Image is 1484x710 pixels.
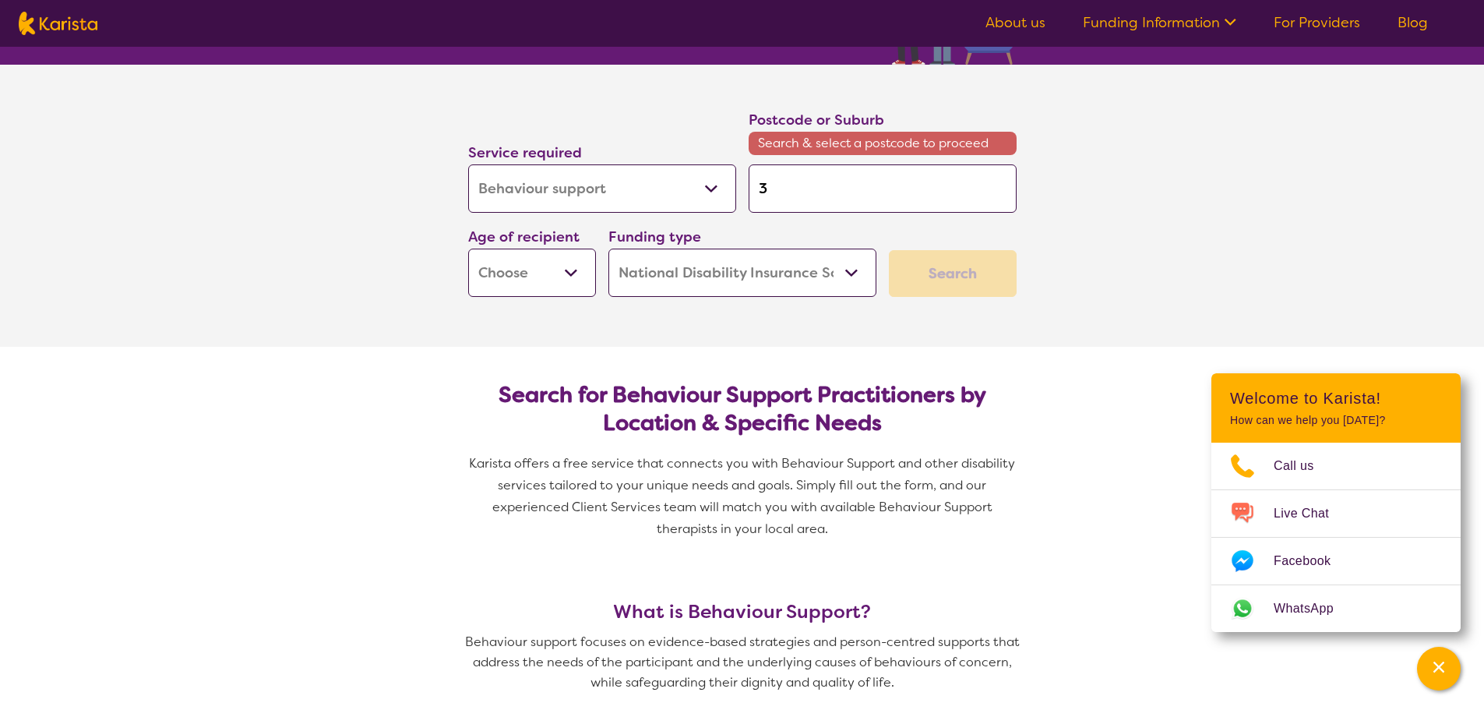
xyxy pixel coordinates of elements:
[481,381,1004,437] h2: Search for Behaviour Support Practitioners by Location & Specific Needs
[468,143,582,162] label: Service required
[462,601,1023,623] h3: What is Behaviour Support?
[1083,13,1236,32] a: Funding Information
[1230,414,1442,427] p: How can we help you [DATE]?
[462,632,1023,693] p: Behaviour support focuses on evidence-based strategies and person-centred supports that address t...
[1274,502,1348,525] span: Live Chat
[1274,13,1360,32] a: For Providers
[1211,373,1461,632] div: Channel Menu
[608,228,701,246] label: Funding type
[1274,549,1349,573] span: Facebook
[462,453,1023,540] p: Karista offers a free service that connects you with Behaviour Support and other disability servi...
[749,111,884,129] label: Postcode or Suburb
[1417,647,1461,691] button: Channel Menu
[19,12,97,35] img: Karista logo
[1274,597,1352,620] span: WhatsApp
[1211,585,1461,632] a: Web link opens in a new tab.
[749,164,1017,213] input: Type
[1230,389,1442,408] h2: Welcome to Karista!
[985,13,1045,32] a: About us
[1398,13,1428,32] a: Blog
[468,228,580,246] label: Age of recipient
[1211,443,1461,632] ul: Choose channel
[1274,454,1333,478] span: Call us
[749,132,1017,155] span: Search & select a postcode to proceed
